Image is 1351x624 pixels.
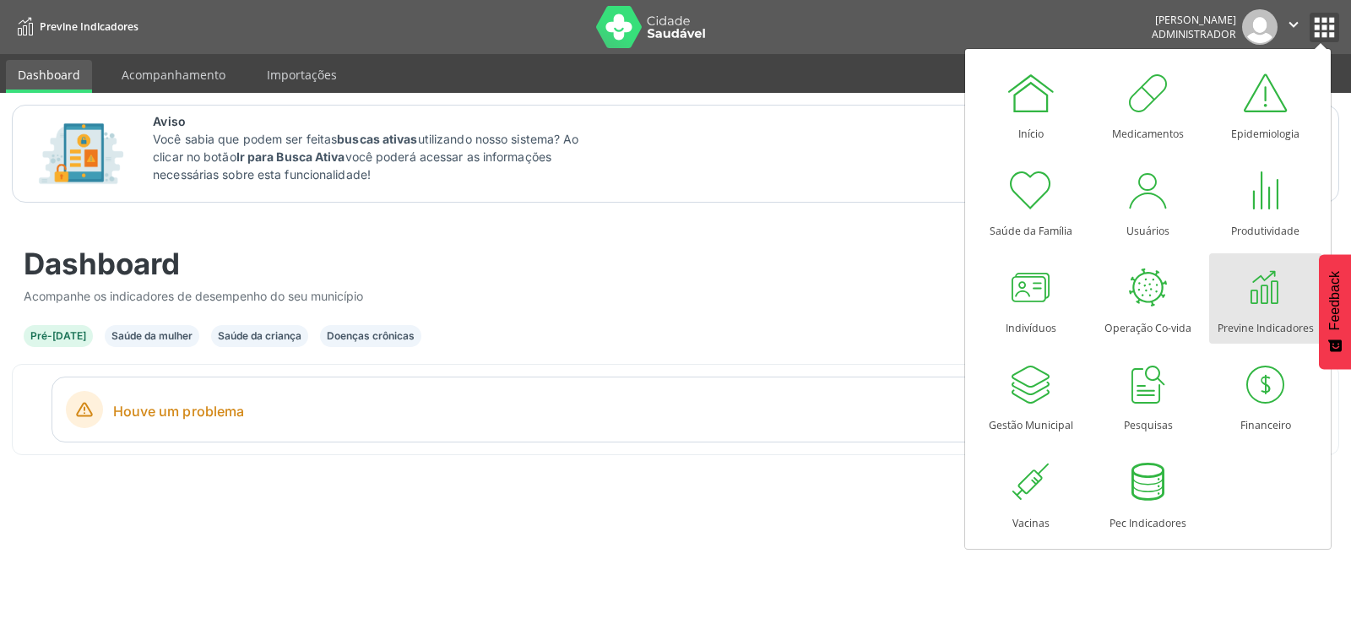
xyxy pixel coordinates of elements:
[974,156,1088,247] a: Saúde da Família
[33,116,129,192] img: Imagem de CalloutCard
[1278,9,1310,45] button: 
[236,149,345,164] strong: Ir para Busca Ativa
[1209,59,1322,149] a: Epidemiologia
[1209,253,1322,344] a: Previne Indicadores
[40,19,138,34] span: Previne Indicadores
[974,253,1088,344] a: Indivíduos
[110,60,237,90] a: Acompanhamento
[1092,448,1205,539] a: Pec Indicadores
[1284,15,1303,34] i: 
[1092,156,1205,247] a: Usuários
[24,246,1327,281] div: Dashboard
[1092,253,1205,344] a: Operação Co-vida
[30,328,86,344] div: Pré-[DATE]
[1152,13,1236,27] div: [PERSON_NAME]
[12,13,138,41] a: Previne Indicadores
[1242,9,1278,45] img: img
[153,130,600,183] p: Você sabia que podem ser feitas utilizando nosso sistema? Ao clicar no botão você poderá acessar ...
[153,112,600,130] span: Aviso
[1209,156,1322,247] a: Produtividade
[1092,59,1205,149] a: Medicamentos
[327,328,415,344] div: Doenças crônicas
[24,287,1327,305] div: Acompanhe os indicadores de desempenho do seu município
[1327,271,1343,330] span: Feedback
[974,448,1088,539] a: Vacinas
[218,328,301,344] div: Saúde da criança
[1092,350,1205,441] a: Pesquisas
[1209,350,1322,441] a: Financeiro
[1152,27,1236,41] span: Administrador
[255,60,349,90] a: Importações
[974,350,1088,441] a: Gestão Municipal
[1310,13,1339,42] button: apps
[974,59,1088,149] a: Início
[111,328,193,344] div: Saúde da mulher
[337,132,417,146] strong: buscas ativas
[6,60,92,93] a: Dashboard
[1319,254,1351,369] button: Feedback - Mostrar pesquisa
[113,401,1285,421] span: Houve um problema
